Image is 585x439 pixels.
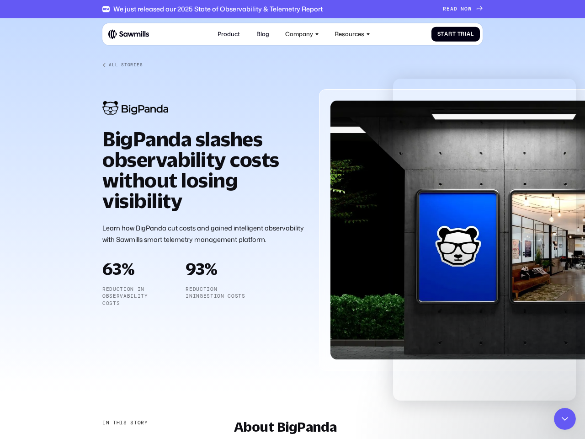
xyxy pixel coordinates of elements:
p: reduction iningestion costs [186,286,245,300]
h1: BigPanda slashes observability costs without losing visibility [102,128,305,211]
span: S [437,31,441,37]
div: We just released our 2025 State of Observability & Telemetry Report [113,5,323,13]
span: r [461,31,465,37]
div: All Stories [109,62,143,68]
span: a [467,31,471,37]
div: Resources [330,26,375,42]
div: Company [285,31,313,37]
span: E [447,6,450,12]
h2: About BigPanda [234,419,483,434]
span: R [443,6,447,12]
span: i [465,31,467,37]
h2: 63% [102,260,150,277]
a: Blog [252,26,273,42]
div: Resources [335,31,364,37]
h2: 93% [186,260,245,277]
span: t [441,31,444,37]
span: A [450,6,454,12]
iframe: Intercom live chat [393,79,576,401]
span: N [461,6,464,12]
span: T [457,31,461,37]
div: In this story [102,419,148,427]
a: StartTrial [431,27,480,42]
span: O [464,6,468,12]
p: Reduction in observability costs [102,286,150,307]
span: W [468,6,472,12]
span: l [471,31,474,37]
span: r [448,31,452,37]
iframe: Intercom live chat [554,408,576,430]
p: Learn how BigPanda cut costs and gained intelligent observability with Sawmills smart telemetry m... [102,222,305,246]
span: D [454,6,457,12]
a: READNOW [443,6,483,12]
div: Company [281,26,323,42]
span: t [452,31,456,37]
a: All Stories [102,62,483,68]
a: Product [213,26,245,42]
span: a [444,31,448,37]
